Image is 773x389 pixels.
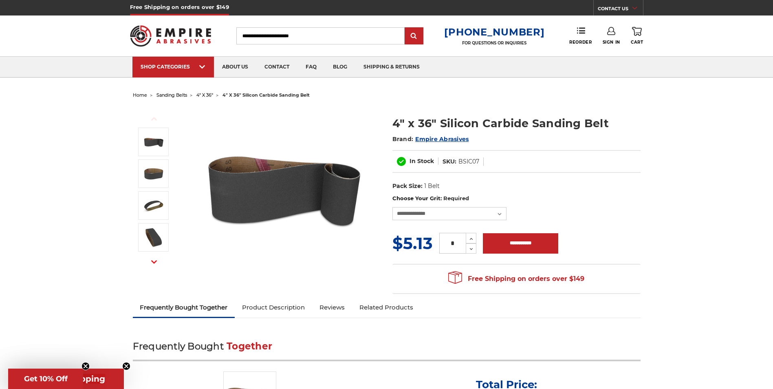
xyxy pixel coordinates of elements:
img: 4" x 36" Sanding Belt SC [143,195,164,216]
a: 4" x 36" [196,92,213,98]
a: home [133,92,147,98]
a: Empire Abrasives [415,135,469,143]
a: contact [256,57,297,77]
a: about us [214,57,256,77]
button: Next [144,253,164,271]
span: Reorder [569,40,592,45]
a: shipping & returns [355,57,428,77]
a: faq [297,57,325,77]
a: sanding belts [156,92,187,98]
h1: 4" x 36" Silicon Carbide Sanding Belt [392,115,641,131]
img: 4" x 36" - Silicon Carbide Sanding Belt [143,227,164,248]
img: 4" x 36" Silicon Carbide File Belt [143,132,164,152]
img: 4" x 36" Silicon Carbide Sanding Belt [143,164,164,184]
a: CONTACT US [598,4,643,15]
a: blog [325,57,355,77]
label: Choose Your Grit: [392,194,641,203]
dt: SKU: [443,157,456,166]
a: Related Products [352,298,421,316]
img: 4" x 36" Silicon Carbide File Belt [203,107,366,270]
img: Empire Abrasives [130,20,211,52]
span: Cart [631,40,643,45]
dd: BSIC07 [458,157,479,166]
a: Product Description [235,298,312,316]
div: Get Free ShippingClose teaser [8,369,124,389]
a: Cart [631,27,643,45]
button: Previous [144,110,164,128]
small: Required [443,195,469,201]
span: 4" x 36" silicon carbide sanding belt [222,92,310,98]
div: SHOP CATEGORIES [141,64,206,70]
dt: Pack Size: [392,182,423,190]
div: Get 10% OffClose teaser [8,369,83,389]
span: In Stock [410,157,434,165]
span: Frequently Bought [133,340,224,352]
span: Sign In [603,40,620,45]
span: $5.13 [392,233,433,253]
button: Close teaser [81,362,90,370]
button: Close teaser [122,362,130,370]
span: Brand: [392,135,414,143]
span: Free Shipping on orders over $149 [448,271,584,287]
a: Frequently Bought Together [133,298,235,316]
span: Get 10% Off [24,374,68,383]
span: Together [227,340,272,352]
a: [PHONE_NUMBER] [444,26,544,38]
a: Reorder [569,27,592,44]
a: Reviews [312,298,352,316]
p: FOR QUESTIONS OR INQUIRIES [444,40,544,46]
input: Submit [406,28,422,44]
dd: 1 Belt [424,182,440,190]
